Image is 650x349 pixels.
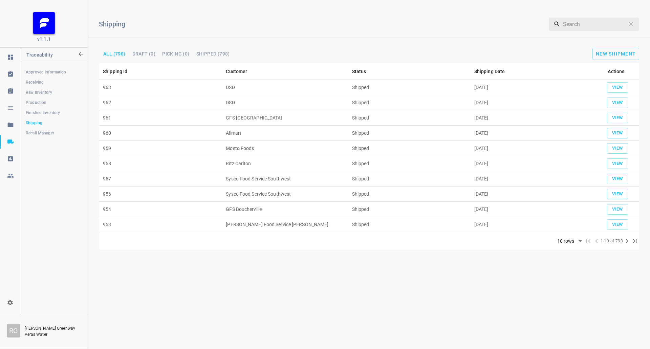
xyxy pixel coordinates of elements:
[610,99,625,107] span: View
[99,156,222,171] td: 958
[470,95,593,110] td: [DATE]
[348,171,470,187] td: Shipped
[584,237,592,245] span: First Page
[20,116,87,130] a: Shipping
[194,49,233,58] button: Shipped (798)
[623,237,631,245] span: Next Page
[610,129,625,137] span: View
[99,202,222,217] td: 954
[159,49,192,58] button: Picking (0)
[631,237,639,245] span: Last Page
[470,171,593,187] td: [DATE]
[20,75,87,89] a: Receiving
[553,236,584,246] div: 10 rows
[474,67,514,75] span: Shipping Date
[607,143,628,154] button: add
[20,126,87,140] a: Recall Manager
[607,158,628,169] button: add
[610,145,625,152] span: View
[554,21,560,27] svg: Search
[20,96,87,109] a: Production
[26,109,82,116] span: Finished Inventory
[26,89,82,96] span: Raw Inventory
[607,204,628,215] button: add
[348,110,470,126] td: Shipped
[607,189,628,199] button: add
[563,17,625,31] input: Search
[20,106,87,119] a: Finished Inventory
[222,171,348,187] td: Sysco Food Service Southwest
[222,110,348,126] td: GFS [GEOGRAPHIC_DATA]
[592,237,601,245] span: Previous Page
[610,221,625,228] span: View
[348,217,470,232] td: Shipped
[348,126,470,141] td: Shipped
[26,99,82,106] span: Production
[607,82,628,93] button: add
[25,325,81,331] p: [PERSON_NAME] Greenway
[352,67,366,75] div: Status
[20,65,87,79] a: Approved Information
[607,97,628,108] button: add
[226,67,256,75] span: Customer
[99,141,222,156] td: 959
[470,202,593,217] td: [DATE]
[25,331,79,337] p: Aeras Water
[348,202,470,217] td: Shipped
[103,67,136,75] span: Shipping Id
[222,141,348,156] td: Mosto Foods
[222,95,348,110] td: DSD
[470,141,593,156] td: [DATE]
[26,69,82,75] span: Approved Information
[596,51,636,57] span: New Shipment
[610,114,625,122] span: View
[99,171,222,187] td: 957
[99,187,222,202] td: 956
[470,80,593,95] td: [DATE]
[607,219,628,230] button: add
[222,217,348,232] td: [PERSON_NAME] Food Service [PERSON_NAME]
[99,126,222,141] td: 960
[222,156,348,171] td: Ritz Carlton
[470,217,593,232] td: [DATE]
[470,110,593,126] td: [DATE]
[607,128,628,138] button: add
[222,126,348,141] td: Allmart
[222,80,348,95] td: DSD
[607,113,628,123] button: add
[470,156,593,171] td: [DATE]
[601,238,623,245] span: 1-10 of 798
[610,205,625,213] span: View
[130,49,158,58] button: Draft (0)
[99,110,222,126] td: 961
[556,238,576,244] div: 10 rows
[103,67,128,75] div: Shipping Id
[37,36,51,42] span: v1.1.1
[592,48,639,60] button: add
[348,156,470,171] td: Shipped
[470,126,593,141] td: [DATE]
[99,80,222,95] td: 963
[7,324,20,337] div: R G
[33,12,55,34] img: FB_Logo_Reversed_RGB_Icon.895fbf61.png
[607,174,628,184] button: add
[352,67,375,75] span: Status
[101,49,128,58] button: All (798)
[474,67,505,75] div: Shipping Date
[610,160,625,168] span: View
[26,119,82,126] span: Shipping
[610,190,625,198] span: View
[610,175,625,183] span: View
[162,51,189,56] span: Picking (0)
[348,187,470,202] td: Shipped
[470,187,593,202] td: [DATE]
[348,95,470,110] td: Shipped
[222,187,348,202] td: Sysco Food Service Southwest
[222,202,348,217] td: GFS Boucherville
